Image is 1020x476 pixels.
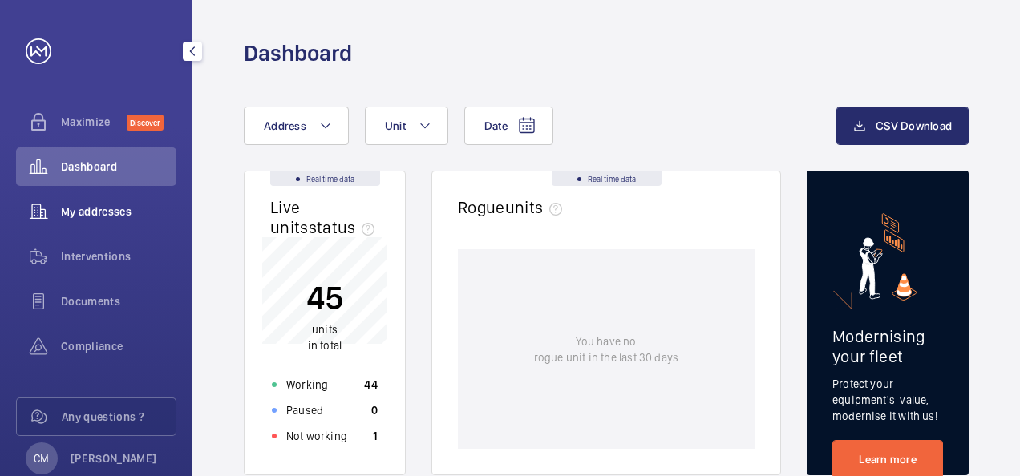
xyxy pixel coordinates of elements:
p: Protect your equipment's value, modernise it with us! [832,376,943,424]
span: Date [484,119,508,132]
span: Documents [61,293,176,309]
span: Unit [385,119,406,132]
button: Address [244,107,349,145]
button: Date [464,107,553,145]
p: 44 [364,377,378,393]
h2: Rogue [458,197,569,217]
p: You have no rogue unit in the last 30 days [534,333,678,365]
div: Real time data [552,171,662,186]
span: Compliance [61,338,176,354]
span: Any questions ? [62,409,176,425]
h2: Live units [270,197,381,237]
p: 1 [373,428,378,444]
span: status [309,217,382,237]
p: 0 [371,402,378,418]
span: Discover [127,115,164,131]
button: CSV Download [836,107,969,145]
button: Unit [365,107,448,145]
p: CM [34,450,49,466]
h1: Dashboard [244,38,352,68]
span: Maximize [61,114,127,130]
p: [PERSON_NAME] [71,450,157,466]
img: marketing-card.svg [859,213,917,301]
div: Real time data [270,171,380,186]
span: Interventions [61,248,176,264]
span: units [505,197,569,217]
span: Address [264,119,306,132]
span: Dashboard [61,159,176,175]
p: Not working [286,428,347,444]
span: CSV Download [876,119,952,132]
p: Paused [286,402,323,418]
p: in total [306,321,343,353]
p: Working [286,377,328,393]
span: units [312,323,338,336]
p: 45 [306,277,343,317]
span: My addresses [61,204,176,220]
h2: Modernising your fleet [832,326,943,366]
